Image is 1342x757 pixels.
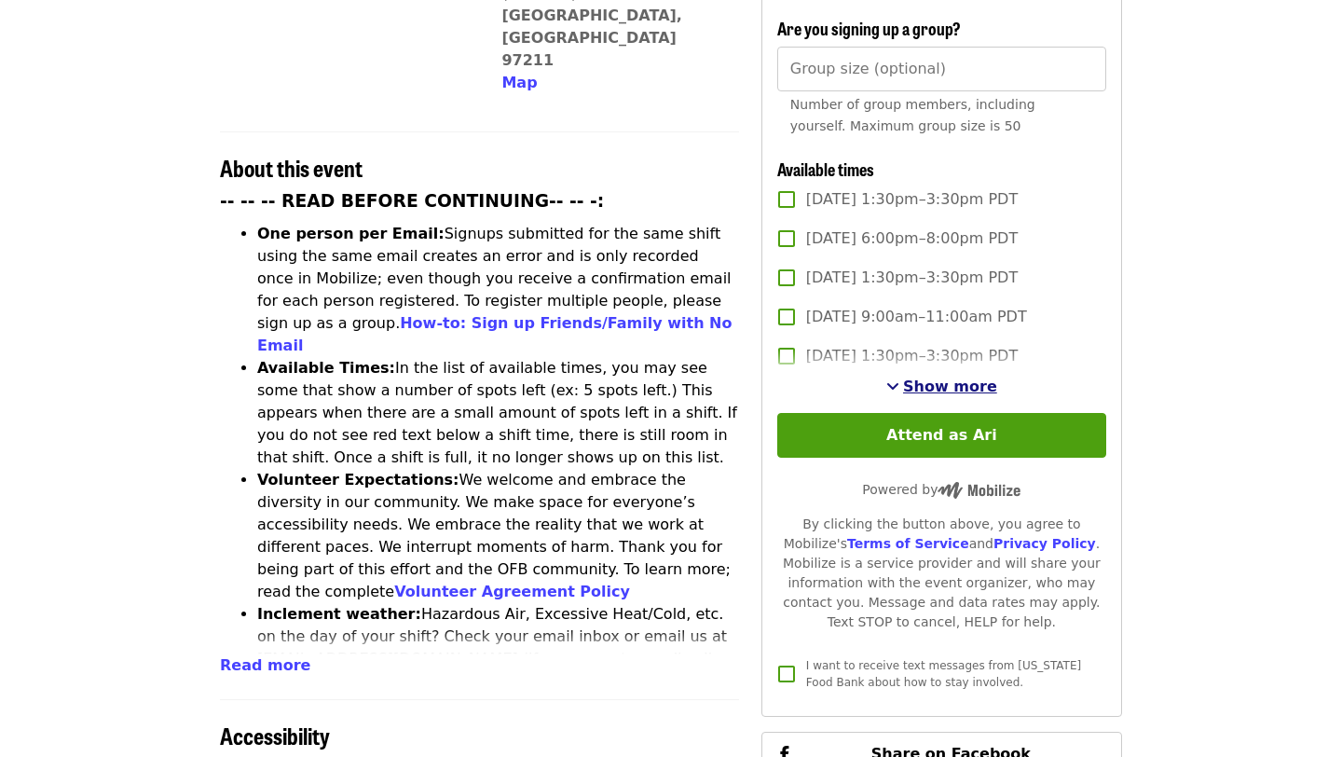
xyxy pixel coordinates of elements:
span: [DATE] 6:00pm–8:00pm PDT [806,227,1018,250]
div: By clicking the button above, you agree to Mobilize's and . Mobilize is a service provider and wi... [777,515,1106,632]
span: About this event [220,151,363,184]
span: [DATE] 1:30pm–3:30pm PDT [806,267,1018,289]
span: Number of group members, including yourself. Maximum group size is 50 [790,97,1035,133]
span: Powered by [862,482,1020,497]
a: [GEOGRAPHIC_DATA], [GEOGRAPHIC_DATA] 97211 [501,7,682,69]
span: [DATE] 9:00am–11:00am PDT [806,306,1027,328]
button: Attend as Ari [777,413,1106,458]
input: [object Object] [777,47,1106,91]
span: I want to receive text messages from [US_STATE] Food Bank about how to stay involved. [806,659,1081,689]
span: [DATE] 1:30pm–3:30pm PDT [806,188,1018,211]
span: Read more [220,656,310,674]
a: Terms of Service [847,536,969,551]
span: Are you signing up a group? [777,16,961,40]
li: In the list of available times, you may see some that show a number of spots left (ex: 5 spots le... [257,357,739,469]
span: Available times [777,157,874,181]
strong: One person per Email: [257,225,445,242]
strong: -- -- -- READ BEFORE CONTINUING-- -- -: [220,191,604,211]
button: Read more [220,654,310,677]
strong: Volunteer Expectations: [257,471,459,489]
a: How-to: Sign up Friends/Family with No Email [257,314,733,354]
span: Accessibility [220,719,330,751]
button: Map [501,72,537,94]
img: Powered by Mobilize [938,482,1020,499]
li: We welcome and embrace the diversity in our community. We make space for everyone’s accessibility... [257,469,739,603]
span: Show more [903,378,997,395]
span: Map [501,74,537,91]
span: [DATE] 1:30pm–3:30pm PDT [806,345,1018,367]
li: Hazardous Air, Excessive Heat/Cold, etc. on the day of your shift? Check your email inbox or emai... [257,603,739,715]
a: Volunteer Agreement Policy [394,583,630,600]
strong: Available Times: [257,359,395,377]
a: Privacy Policy [993,536,1096,551]
button: See more timeslots [886,376,997,398]
li: Signups submitted for the same shift using the same email creates an error and is only recorded o... [257,223,739,357]
strong: Inclement weather: [257,605,421,623]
